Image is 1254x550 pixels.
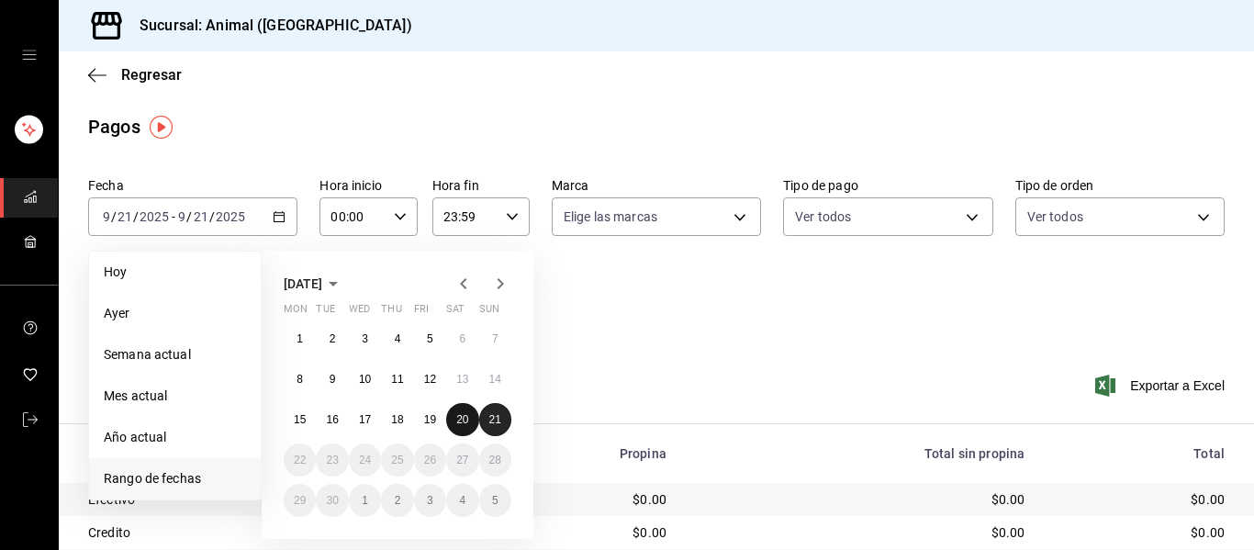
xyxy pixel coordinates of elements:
button: September 7, 2025 [479,322,511,355]
abbr: September 8, 2025 [297,373,303,386]
div: $0.00 [1054,490,1225,509]
button: September 6, 2025 [446,322,478,355]
button: September 29, 2025 [284,484,316,517]
abbr: September 18, 2025 [391,413,403,426]
span: / [111,209,117,224]
abbr: September 26, 2025 [424,454,436,466]
div: Total [1054,446,1225,461]
button: September 4, 2025 [381,322,413,355]
button: September 5, 2025 [414,322,446,355]
abbr: September 21, 2025 [489,413,501,426]
abbr: September 30, 2025 [326,494,338,507]
div: $0.00 [696,523,1024,542]
div: Pagos [88,113,140,140]
abbr: Monday [284,303,308,322]
abbr: September 11, 2025 [391,373,403,386]
input: -- [177,209,186,224]
input: -- [117,209,133,224]
button: October 4, 2025 [446,484,478,517]
abbr: September 24, 2025 [359,454,371,466]
abbr: Thursday [381,303,401,322]
abbr: September 3, 2025 [362,332,368,345]
abbr: October 5, 2025 [492,494,498,507]
div: $0.00 [696,490,1024,509]
span: / [186,209,192,224]
label: Tipo de pago [783,179,992,192]
span: [DATE] [284,276,322,291]
img: Tooltip marker [150,116,173,139]
abbr: September 15, 2025 [294,413,306,426]
div: Credito [88,523,456,542]
h3: Sucursal: Animal ([GEOGRAPHIC_DATA]) [125,15,412,37]
abbr: October 1, 2025 [362,494,368,507]
button: September 22, 2025 [284,443,316,477]
button: September 28, 2025 [479,443,511,477]
label: Tipo de orden [1015,179,1225,192]
abbr: September 22, 2025 [294,454,306,466]
button: September 21, 2025 [479,403,511,436]
span: Rango de fechas [104,469,246,488]
input: ---- [139,209,170,224]
div: Total sin propina [696,446,1024,461]
abbr: September 7, 2025 [492,332,498,345]
input: -- [193,209,209,224]
abbr: Saturday [446,303,465,322]
button: September 3, 2025 [349,322,381,355]
button: October 2, 2025 [381,484,413,517]
button: September 24, 2025 [349,443,381,477]
abbr: Tuesday [316,303,334,322]
span: Ver todos [795,208,851,226]
button: September 23, 2025 [316,443,348,477]
label: Hora fin [432,179,530,192]
abbr: September 6, 2025 [459,332,465,345]
abbr: September 14, 2025 [489,373,501,386]
label: Hora inicio [319,179,417,192]
abbr: September 27, 2025 [456,454,468,466]
button: September 12, 2025 [414,363,446,396]
abbr: September 25, 2025 [391,454,403,466]
button: September 15, 2025 [284,403,316,436]
span: Regresar [121,66,182,84]
span: / [133,209,139,224]
button: September 9, 2025 [316,363,348,396]
button: September 18, 2025 [381,403,413,436]
button: September 19, 2025 [414,403,446,436]
button: September 13, 2025 [446,363,478,396]
abbr: September 17, 2025 [359,413,371,426]
label: Marca [552,179,761,192]
abbr: September 5, 2025 [427,332,433,345]
button: September 11, 2025 [381,363,413,396]
abbr: September 13, 2025 [456,373,468,386]
abbr: September 4, 2025 [395,332,401,345]
abbr: October 3, 2025 [427,494,433,507]
abbr: September 23, 2025 [326,454,338,466]
button: September 26, 2025 [414,443,446,477]
label: Fecha [88,179,297,192]
abbr: September 10, 2025 [359,373,371,386]
span: - [172,209,175,224]
abbr: September 28, 2025 [489,454,501,466]
span: Año actual [104,428,246,447]
button: September 8, 2025 [284,363,316,396]
abbr: Sunday [479,303,499,322]
abbr: September 2, 2025 [330,332,336,345]
abbr: October 4, 2025 [459,494,465,507]
abbr: October 2, 2025 [395,494,401,507]
button: October 5, 2025 [479,484,511,517]
button: September 30, 2025 [316,484,348,517]
span: Semana actual [104,345,246,365]
button: October 3, 2025 [414,484,446,517]
span: Ayer [104,304,246,323]
abbr: Friday [414,303,429,322]
abbr: September 29, 2025 [294,494,306,507]
button: September 10, 2025 [349,363,381,396]
input: -- [102,209,111,224]
span: Mes actual [104,387,246,406]
div: $0.00 [1054,523,1225,542]
button: Exportar a Excel [1099,375,1225,397]
button: September 25, 2025 [381,443,413,477]
abbr: September 19, 2025 [424,413,436,426]
abbr: September 9, 2025 [330,373,336,386]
